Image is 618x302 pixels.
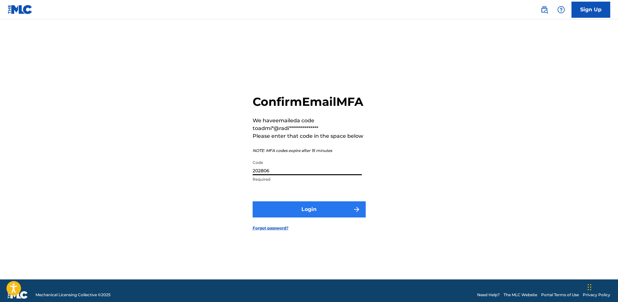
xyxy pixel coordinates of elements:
[353,206,361,213] img: f7272a7cc735f4ea7f67.svg
[36,292,110,298] span: Mechanical Licensing Collective © 2025
[555,3,568,16] div: Help
[253,95,366,109] h2: Confirm Email MFA
[541,292,579,298] a: Portal Terms of Use
[588,277,592,297] div: Drag
[504,292,537,298] a: The MLC Website
[540,6,548,14] img: search
[586,271,618,302] iframe: Chat Widget
[571,2,610,18] a: Sign Up
[253,176,362,182] p: Required
[583,292,610,298] a: Privacy Policy
[253,225,288,231] a: Forgot password?
[253,201,366,217] button: Login
[8,291,28,299] img: logo
[477,292,500,298] a: Need Help?
[538,3,551,16] a: Public Search
[557,6,565,14] img: help
[253,148,366,154] p: NOTE: MFA codes expire after 15 minutes
[253,132,366,140] p: Please enter that code in the space below
[8,5,33,14] img: MLC Logo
